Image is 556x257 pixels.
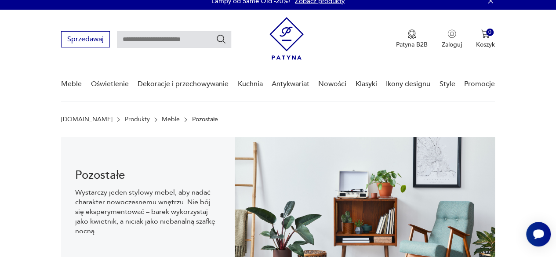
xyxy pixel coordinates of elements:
[486,29,494,36] div: 0
[442,29,462,49] button: Zaloguj
[125,116,150,123] a: Produkty
[447,29,456,38] img: Ikonka użytkownika
[61,67,82,101] a: Meble
[138,67,229,101] a: Dekoracje i przechowywanie
[396,40,428,49] p: Patyna B2B
[61,31,110,47] button: Sprzedawaj
[75,170,221,181] h1: Pozostałe
[75,188,221,236] p: Wystarczy jeden stylowy mebel, aby nadać charakter nowoczesnemu wnętrzu. Nie bój się eksperymento...
[481,29,490,38] img: Ikona koszyka
[192,116,218,123] p: Pozostałe
[439,67,455,101] a: Style
[318,67,346,101] a: Nowości
[91,67,129,101] a: Oświetlenie
[61,37,110,43] a: Sprzedawaj
[269,17,304,60] img: Patyna - sklep z meblami i dekoracjami vintage
[356,67,377,101] a: Klasyki
[476,40,495,49] p: Koszyk
[464,67,495,101] a: Promocje
[476,29,495,49] button: 0Koszyk
[61,116,113,123] a: [DOMAIN_NAME]
[407,29,416,39] img: Ikona medalu
[526,222,551,246] iframe: Smartsupp widget button
[386,67,430,101] a: Ikony designu
[237,67,262,101] a: Kuchnia
[396,29,428,49] button: Patyna B2B
[396,29,428,49] a: Ikona medaluPatyna B2B
[216,34,226,44] button: Szukaj
[162,116,180,123] a: Meble
[272,67,309,101] a: Antykwariat
[442,40,462,49] p: Zaloguj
